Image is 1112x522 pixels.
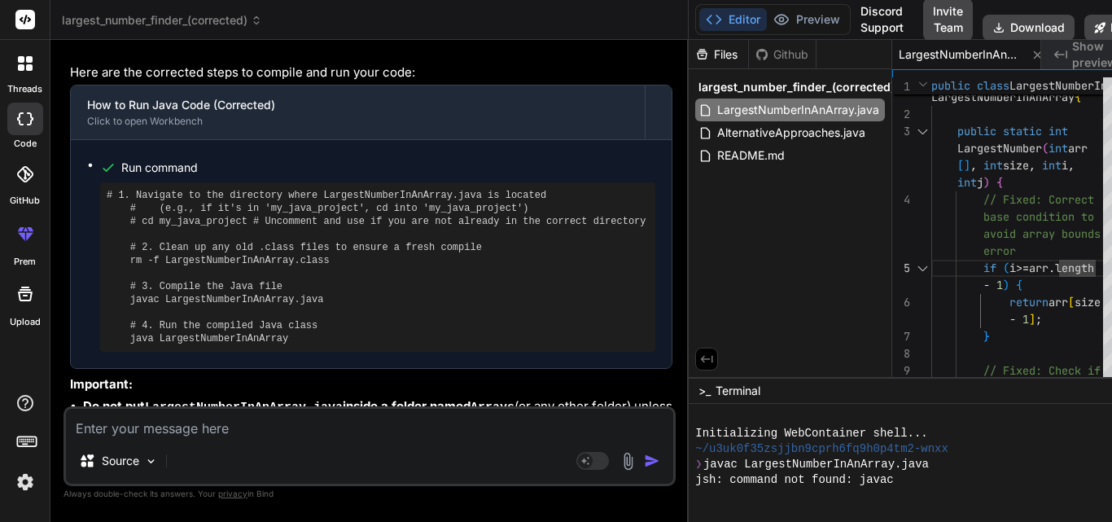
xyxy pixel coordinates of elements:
[87,97,628,113] div: How to Run Java Code (Corrected)
[7,82,42,96] label: threads
[1009,261,1016,275] span: i
[1068,141,1088,156] span: arr
[1003,278,1009,292] span: )
[698,79,895,95] span: largest_number_finder_(corrected)
[983,192,1094,207] span: // Fixed: Correct
[983,243,1016,258] span: error
[716,383,760,399] span: Terminal
[1016,278,1022,292] span: {
[1068,158,1075,173] span: ,
[957,124,996,138] span: public
[71,86,645,139] button: How to Run Java Code (Corrected)Click to open Workbench
[121,160,655,176] span: Run command
[10,194,40,208] label: GitHub
[983,15,1075,41] button: Download
[1022,312,1029,327] span: 1
[983,175,990,190] span: )
[892,191,910,208] div: 4
[1068,295,1075,309] span: [
[1075,90,1081,104] span: {
[14,137,37,151] label: code
[996,175,1003,190] span: {
[83,397,672,458] li: (or any other folder) unless you add to the top of your file and then run it using from the paren...
[144,454,158,468] img: Pick Models
[14,255,36,269] label: prem
[102,453,139,469] p: Source
[699,8,767,31] button: Editor
[1049,261,1055,275] span: .
[892,123,910,140] div: 3
[1029,312,1035,327] span: ]
[1029,158,1035,173] span: ,
[70,64,672,82] p: Here are the corrected steps to compile and run your code:
[695,472,893,488] span: jsh: command not found: javac
[892,362,910,379] div: 9
[1016,261,1029,275] span: >=
[957,175,977,190] span: int
[892,294,910,311] div: 6
[471,401,514,415] code: Arrays
[1049,124,1068,138] span: int
[703,457,929,472] span: javac LargestNumberInAnArray.java
[1003,261,1009,275] span: (
[996,278,1003,292] span: 1
[1009,295,1049,309] span: return
[62,12,262,29] span: largest_number_finder_(corrected)
[931,78,970,93] span: public
[716,146,786,165] span: README.md
[644,453,660,469] img: icon
[698,383,711,399] span: >_
[983,261,996,275] span: if
[695,441,948,457] span: ~/u3uk0f35zsjjbn9cprh6fq9h0p4tm2-wnxx
[977,78,1009,93] span: class
[912,123,933,140] div: Click to collapse the range.
[892,328,910,345] div: 7
[977,175,983,190] span: j
[957,141,1042,156] span: LargestNumber
[107,189,649,345] pre: # 1. Navigate to the directory where LargestNumberInAnArray.java is located # (e.g., if it's in '...
[899,46,1021,63] span: LargestNumberInAnArray.java
[892,78,910,95] span: 1
[1062,158,1068,173] span: i
[983,209,1094,224] span: base condition to
[619,452,637,471] img: attachment
[63,486,676,502] p: Always double-check its answers. Your in Bind
[957,158,964,173] span: [
[892,106,910,123] div: 2
[912,260,933,277] div: Click to collapse the range.
[767,8,847,31] button: Preview
[1003,158,1029,173] span: size
[964,158,970,173] span: ]
[695,457,703,472] span: ❯
[892,260,910,277] div: 5
[1042,158,1062,173] span: int
[695,426,927,441] span: Initializing WebContainer shell...
[11,468,39,496] img: settings
[1049,141,1068,156] span: int
[689,46,748,63] div: Files
[1075,295,1101,309] span: size
[716,100,881,120] span: LargestNumberInAnArray.java
[1003,124,1042,138] span: static
[983,363,1101,378] span: // Fixed: Check if
[892,345,910,362] div: 8
[10,315,41,329] label: Upload
[983,329,990,344] span: }
[983,158,1003,173] span: int
[931,90,1075,104] span: LargestNumberInAnArray
[1029,261,1049,275] span: arr
[87,115,628,128] div: Click to open Workbench
[1042,141,1049,156] span: (
[145,401,343,415] code: LargestNumberInAnArray.java
[983,226,1101,241] span: avoid array bounds
[1035,312,1042,327] span: ;
[716,123,867,143] span: AlternativeApproaches.java
[70,376,133,392] strong: Important:
[970,158,977,173] span: ,
[83,398,514,414] strong: Do not put inside a folder named
[1049,295,1068,309] span: arr
[1009,312,1016,327] span: -
[1055,261,1094,275] span: length
[749,46,816,63] div: Github
[218,489,247,498] span: privacy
